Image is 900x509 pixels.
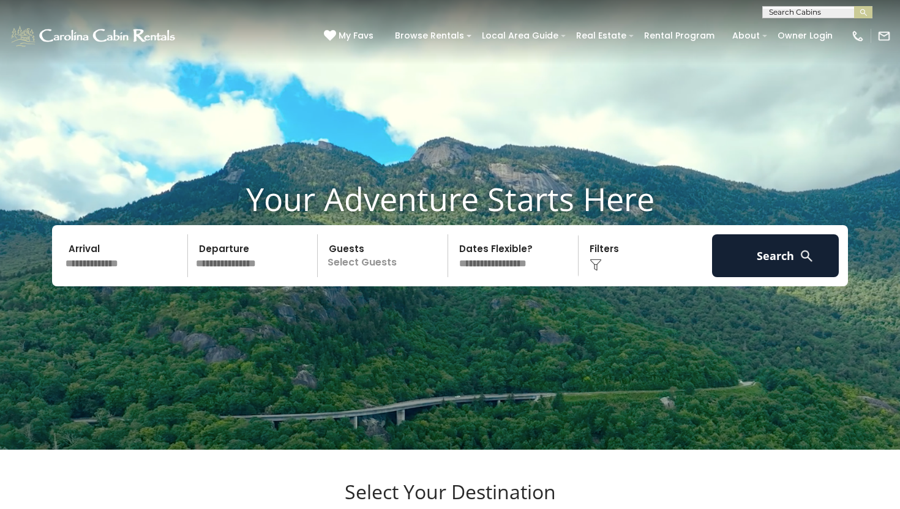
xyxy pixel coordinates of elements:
[799,248,814,264] img: search-regular-white.png
[389,26,470,45] a: Browse Rentals
[9,24,179,48] img: White-1-1-2.png
[877,29,891,43] img: mail-regular-white.png
[570,26,632,45] a: Real Estate
[726,26,766,45] a: About
[476,26,564,45] a: Local Area Guide
[590,259,602,271] img: filter--v1.png
[851,29,864,43] img: phone-regular-white.png
[771,26,839,45] a: Owner Login
[712,234,839,277] button: Search
[638,26,721,45] a: Rental Program
[9,180,891,218] h1: Your Adventure Starts Here
[339,29,373,42] span: My Favs
[321,234,448,277] p: Select Guests
[324,29,377,43] a: My Favs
